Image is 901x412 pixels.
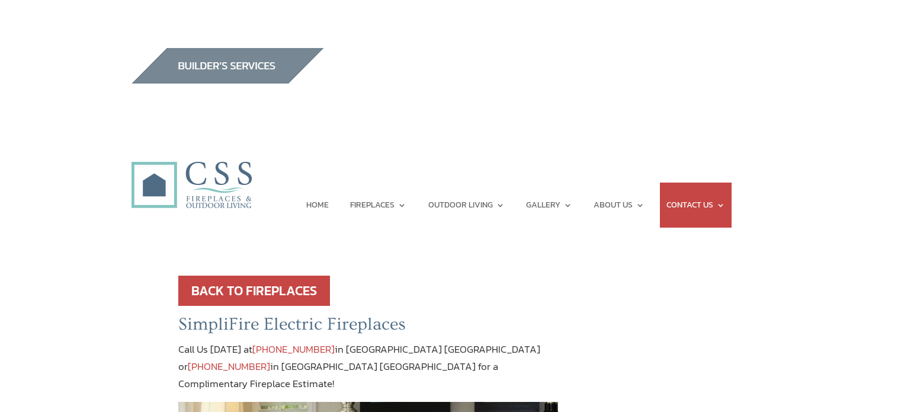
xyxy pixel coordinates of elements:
[526,183,572,228] a: GALLERY
[131,129,252,215] img: CSS Fireplaces & Outdoor Living (Formerly Construction Solutions & Supply)- Jacksonville Ormond B...
[252,341,335,357] a: [PHONE_NUMBER]
[428,183,505,228] a: OUTDOOR LIVING
[178,314,559,341] h2: SimpliFire Electric Fireplaces
[350,183,406,228] a: FIREPLACES
[594,183,645,228] a: ABOUT US
[178,276,330,306] a: BACK TO FIREPLACES
[131,48,324,84] img: builders_btn
[131,72,324,88] a: builder services construction supply
[306,183,329,228] a: HOME
[178,341,559,403] p: Call Us [DATE] at in [GEOGRAPHIC_DATA] [GEOGRAPHIC_DATA] or in [GEOGRAPHIC_DATA] [GEOGRAPHIC_DATA...
[188,359,270,374] a: [PHONE_NUMBER]
[666,183,725,228] a: CONTACT US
